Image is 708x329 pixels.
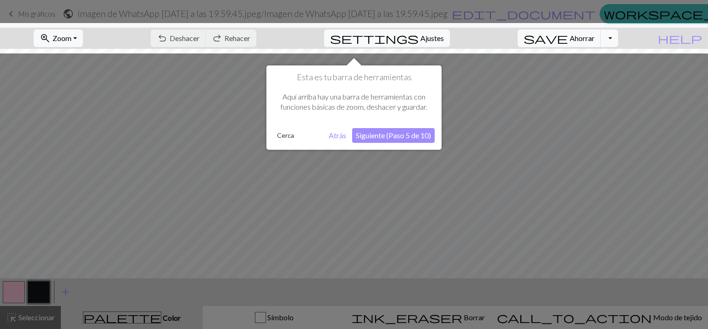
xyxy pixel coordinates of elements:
font: Cerca [277,131,294,139]
font: Aquí arriba hay una barra de herramientas con funciones básicas de zoom, deshacer y guardar. [281,92,427,111]
button: Atrás [325,128,350,143]
h1: Esta es tu barra de herramientas [273,72,435,82]
div: Esta es tu barra de herramientas [266,65,442,150]
font: Atrás [329,131,346,140]
button: Cerca [273,129,298,142]
font: Siguiente (Paso 5 de 10) [356,131,431,140]
font: Esta es tu barra de herramientas [297,72,412,82]
button: Siguiente (Paso 5 de 10) [352,128,435,143]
